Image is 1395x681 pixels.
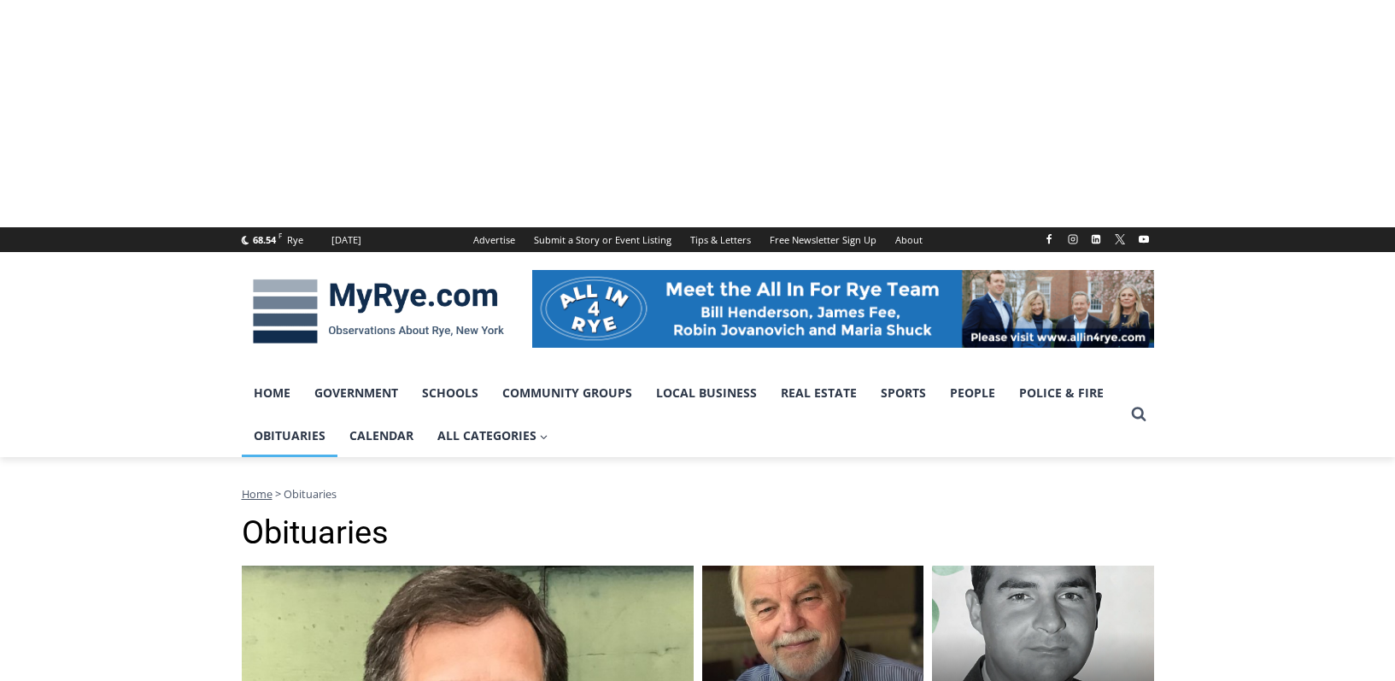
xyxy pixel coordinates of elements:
a: Submit a Story or Event Listing [525,227,681,252]
span: 68.54 [253,233,276,246]
span: All Categories [437,426,548,445]
img: All in for Rye [532,270,1154,347]
a: Real Estate [769,372,869,414]
a: Community Groups [490,372,644,414]
a: X [1110,229,1130,250]
a: Advertise [464,227,525,252]
a: Instagram [1063,229,1083,250]
a: Tips & Letters [681,227,760,252]
div: [DATE] [331,232,361,248]
a: About [886,227,932,252]
a: Government [302,372,410,414]
span: F [278,231,282,240]
nav: Breadcrumbs [242,485,1154,502]
a: Facebook [1039,229,1059,250]
span: Obituaries [284,486,337,502]
a: People [938,372,1007,414]
div: Rye [287,232,303,248]
a: Linkedin [1086,229,1106,250]
a: Calendar [337,414,425,457]
a: All Categories [425,414,560,457]
nav: Secondary Navigation [464,227,932,252]
span: > [275,486,281,502]
a: Sports [869,372,938,414]
img: MyRye.com [242,267,515,356]
a: Local Business [644,372,769,414]
a: Free Newsletter Sign Up [760,227,886,252]
nav: Primary Navigation [242,372,1123,458]
a: YouTube [1134,229,1154,250]
a: Police & Fire [1007,372,1116,414]
a: Home [242,486,273,502]
a: Obituaries [242,414,337,457]
button: View Search Form [1123,399,1154,430]
a: Home [242,372,302,414]
h1: Obituaries [242,514,1154,553]
a: Schools [410,372,490,414]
